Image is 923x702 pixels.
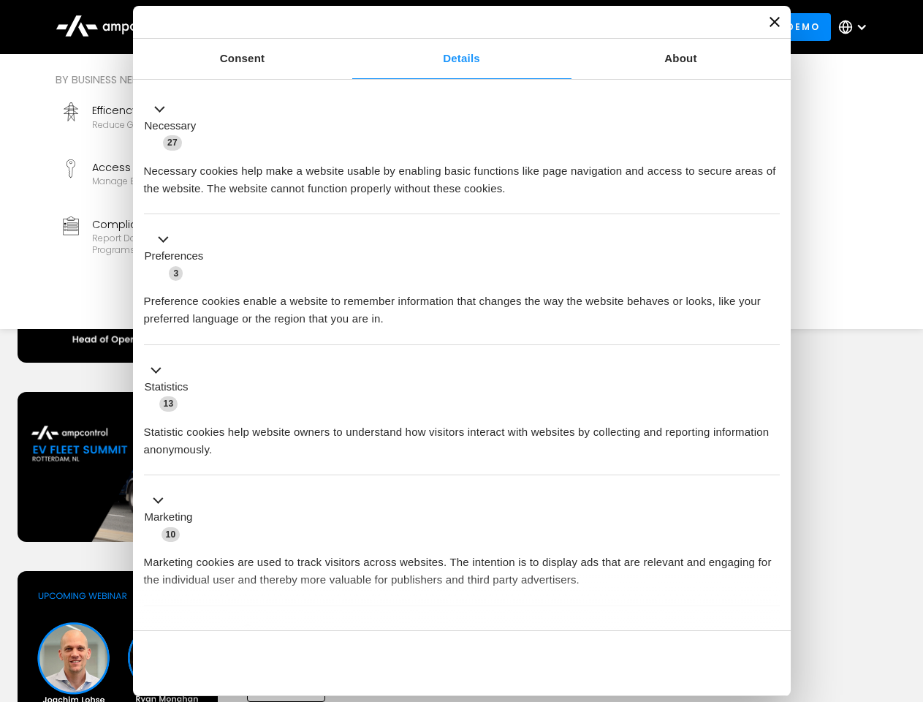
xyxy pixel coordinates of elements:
a: Consent [133,39,352,79]
a: ComplianceReport data and stay compliant with EV programs [56,211,289,262]
span: 13 [159,396,178,411]
label: Preferences [145,248,204,265]
div: By business need [56,72,529,88]
button: Necessary (27) [144,100,205,151]
button: Statistics (13) [144,361,197,412]
button: Preferences (3) [144,231,213,282]
span: 3 [169,266,183,281]
div: Reduce grid contraints and fuel costs [92,119,260,131]
button: Marketing (10) [144,492,202,543]
div: Statistic cookies help website owners to understand how visitors interact with websites by collec... [144,412,780,458]
label: Necessary [145,118,197,135]
div: Marketing cookies are used to track visitors across websites. The intention is to display ads tha... [144,543,780,589]
span: 27 [163,135,182,150]
label: Marketing [145,509,193,526]
div: Compliance [92,216,284,233]
a: About [571,39,791,79]
a: Access ControlManage EV charger security and access [56,154,289,205]
div: Preference cookies enable a website to remember information that changes the way the website beha... [144,282,780,328]
div: Necessary cookies help make a website usable by enabling basic functions like page navigation and... [144,151,780,197]
a: EfficencyReduce grid contraints and fuel costs [56,97,289,148]
span: 2 [241,624,255,639]
div: Report data and stay compliant with EV programs [92,233,284,255]
div: Access Control [92,159,268,175]
button: Okay [569,642,779,684]
div: Efficency [92,102,260,118]
button: Unclassified (2) [144,622,264,641]
label: Statistics [145,379,189,396]
a: Details [352,39,571,79]
div: Manage EV charger security and access [92,175,268,187]
button: Close banner [770,17,780,27]
span: 10 [162,527,181,542]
